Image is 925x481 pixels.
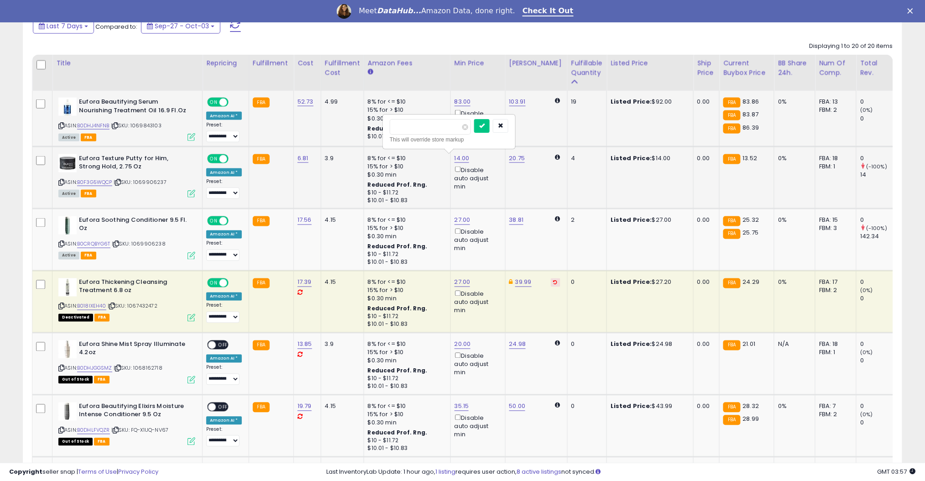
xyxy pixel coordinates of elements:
div: Num of Comp. [819,58,852,78]
span: 86.39 [743,123,759,132]
a: 17.56 [298,216,312,225]
span: OFF [227,99,242,106]
div: ASIN: [58,154,195,197]
a: 6.81 [298,154,308,163]
span: OFF [227,279,242,287]
div: $10 - $11.72 [368,313,444,321]
div: seller snap | | [9,468,158,476]
small: FBA [723,403,740,413]
small: FBA [723,216,740,226]
small: (-100%) [866,225,887,232]
div: Disable auto adjust min [455,165,498,191]
span: ON [208,155,219,163]
div: Min Price [455,58,502,68]
div: 0 [860,419,897,427]
a: 27.00 [455,278,470,287]
div: 4.15 [325,278,357,287]
div: $10 - $11.72 [368,189,444,197]
div: 0% [778,403,808,411]
div: FBA: 18 [819,340,849,349]
span: | SKU: 1069906238 [112,240,166,248]
span: All listings that are currently out of stock and unavailable for purchase on Amazon [58,438,93,446]
span: FBA [94,314,110,322]
a: B0DHJGGSMZ [77,365,112,372]
small: FBA [253,278,270,288]
span: | SKU: 1068162718 [114,365,162,372]
button: Sep-27 - Oct-03 [141,18,220,34]
img: Profile image for Georgie [337,4,351,19]
button: Last 7 Days [33,18,94,34]
div: Listed Price [611,58,690,68]
div: $92.00 [611,98,686,106]
div: 4.99 [325,98,357,106]
div: 0 [860,278,897,287]
div: Preset: [206,365,242,385]
div: 3.9 [325,340,357,349]
a: 27.00 [455,216,470,225]
b: Eufora Beautifying Serum Nourishing Treatment Oil 16.9 Fl.Oz [79,98,190,117]
div: $10.01 - $10.83 [368,383,444,391]
span: | SKU: 1069843103 [111,122,162,129]
a: 19.79 [298,402,312,411]
div: FBA: 18 [819,154,849,162]
small: FBA [253,340,270,350]
div: ASIN: [58,403,195,445]
div: 14 [860,171,897,179]
div: 142.34 [860,233,897,241]
a: B018IXEH40 [77,303,106,310]
span: FBA [81,134,96,141]
div: FBM: 2 [819,287,849,295]
div: $0.30 min [368,419,444,427]
div: $0.30 min [368,357,444,365]
b: Listed Price: [611,402,652,411]
span: | SKU: 1069906237 [114,178,167,186]
div: $10.01 - $10.83 [368,259,444,267]
div: $10.01 - $10.83 [368,321,444,329]
div: $27.20 [611,278,686,287]
div: 8% for <= $10 [368,216,444,225]
b: Reduced Prof. Rng. [368,243,428,251]
div: 0.00 [697,278,712,287]
span: 25.32 [743,216,759,225]
b: Eufora Beautifying Elixirs Moisture Intense Conditioner 9.5 Oz [79,403,190,422]
div: FBA: 15 [819,216,849,225]
span: OFF [227,155,242,163]
a: 50.00 [509,402,526,411]
div: ASIN: [58,98,195,140]
span: All listings that are unavailable for purchase on Amazon for any reason other than out-of-stock [58,314,93,322]
a: 83.00 [455,97,471,106]
div: $10 - $11.72 [368,375,444,383]
div: Disable auto adjust min [455,227,498,253]
div: 8% for <= $10 [368,340,444,349]
small: Amazon Fees. [368,68,373,76]
div: $27.00 [611,216,686,225]
small: (0%) [860,287,873,294]
div: Preset: [206,427,242,447]
small: FBA [253,216,270,226]
div: This will override store markup [390,135,508,144]
span: FBA [94,438,110,446]
div: 8% for <= $10 [368,403,444,411]
div: Amazon AI * [206,168,242,177]
a: B0DHLFVQZR [77,427,110,434]
a: B0CRQBYG6T [77,240,110,248]
div: 15% for > $10 [368,162,444,171]
img: 21xcGVmRexL._SL40_.jpg [58,216,77,235]
div: Fulfillable Quantity [571,58,603,78]
div: 0.00 [697,154,712,162]
div: Preset: [206,122,242,142]
div: 0 [860,98,897,106]
div: Cost [298,58,317,68]
div: 0 [860,403,897,411]
div: 0 [860,154,897,162]
span: ON [208,99,219,106]
div: FBM: 3 [819,225,849,233]
span: All listings currently available for purchase on Amazon [58,190,79,198]
div: Preset: [206,303,242,323]
a: 8 active listings [517,467,561,476]
span: ON [208,279,219,287]
div: Fulfillment Cost [325,58,360,78]
div: $10.01 - $10.83 [368,197,444,204]
small: (0%) [860,411,873,418]
small: (0%) [860,106,873,114]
